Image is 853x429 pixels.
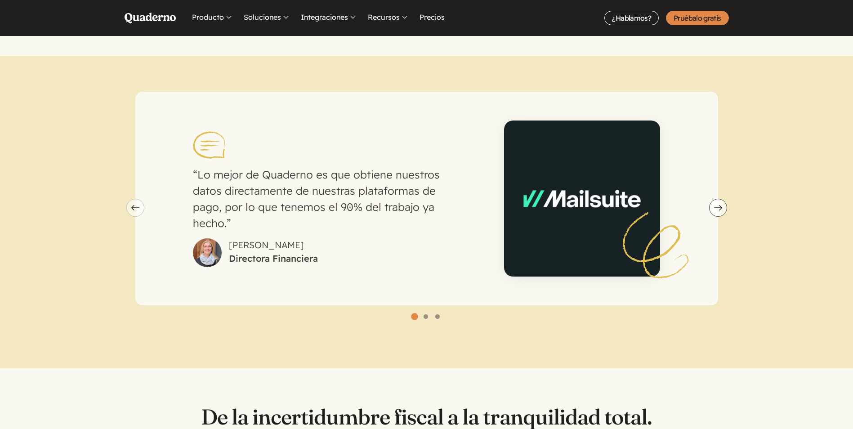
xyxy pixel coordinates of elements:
div: carousel [135,92,718,305]
img: Photo of Agus García [193,238,222,267]
img: Mailsuite logo [504,121,660,277]
a: Pruébalo gratis [666,11,728,25]
p: Lo mejor de Quaderno es que obtiene nuestros datos directamente de nuestras plataformas de pago, ... [193,166,465,231]
div: slide 1 [135,92,718,305]
cite: Directora Financiera [229,252,318,265]
a: ¿Hablamos? [604,11,659,25]
div: [PERSON_NAME] [229,238,318,267]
